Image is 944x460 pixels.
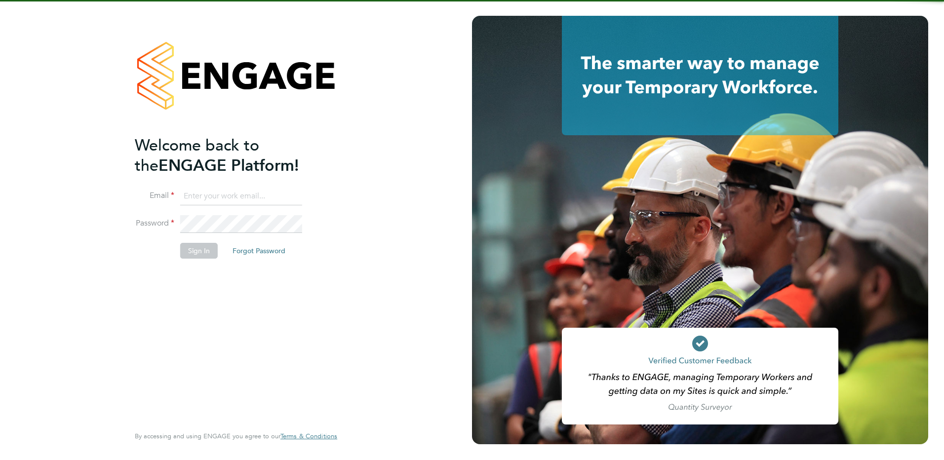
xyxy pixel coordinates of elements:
span: Welcome back to the [135,136,259,175]
a: Terms & Conditions [280,432,337,440]
label: Email [135,191,174,201]
button: Sign In [180,243,218,259]
input: Enter your work email... [180,188,302,205]
button: Forgot Password [225,243,293,259]
span: By accessing and using ENGAGE you agree to our [135,432,337,440]
label: Password [135,218,174,229]
h2: ENGAGE Platform! [135,135,327,176]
